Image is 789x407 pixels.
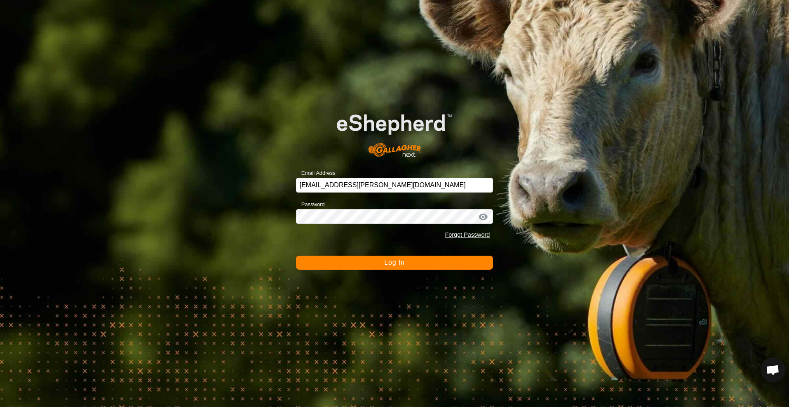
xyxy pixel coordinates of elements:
span: Log In [384,259,404,266]
a: Forgot Password [445,231,490,238]
div: Open chat [761,358,785,382]
input: Email Address [296,178,493,193]
label: Email Address [296,169,336,177]
label: Password [296,200,325,209]
button: Log In [296,256,493,270]
img: E-shepherd Logo [316,98,474,165]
